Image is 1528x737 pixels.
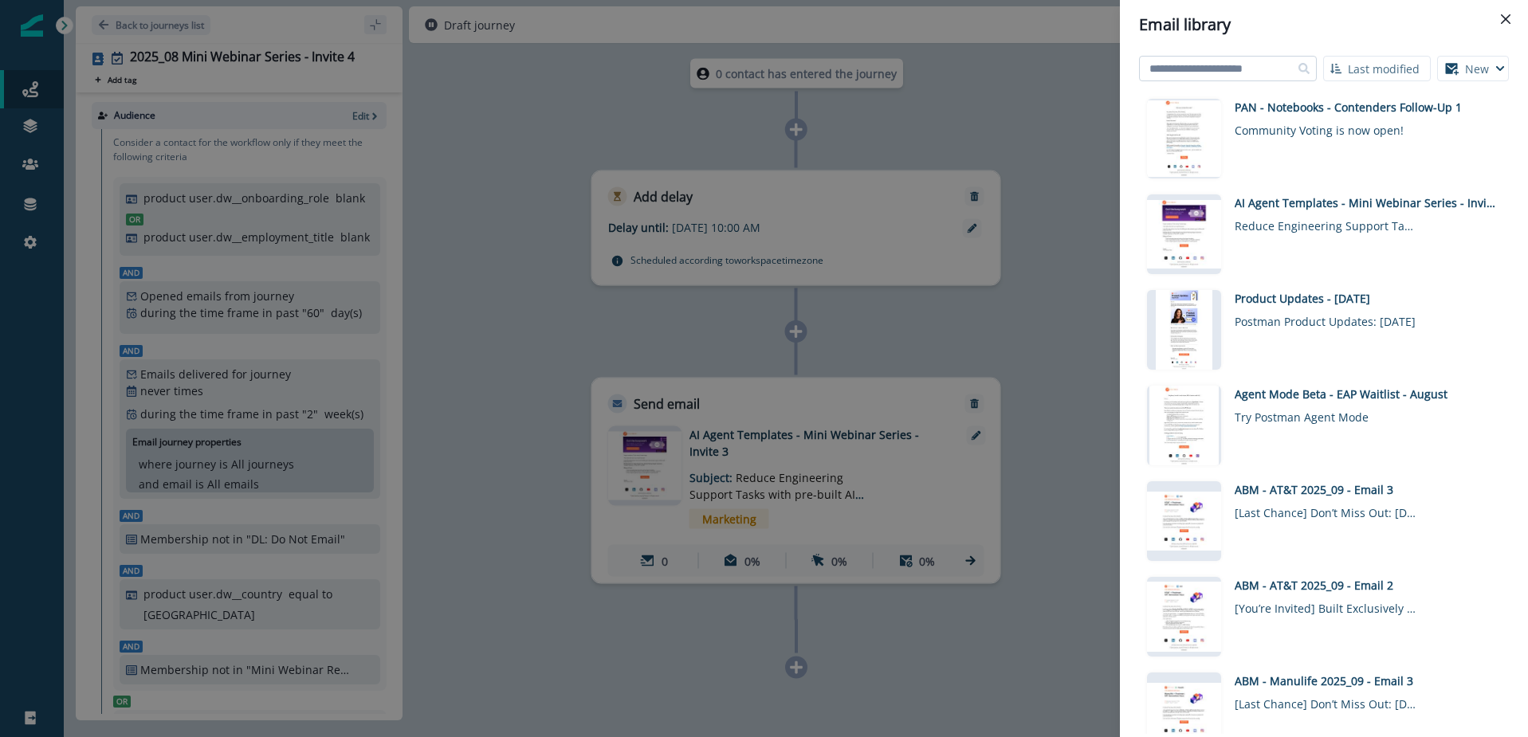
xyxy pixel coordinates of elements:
button: Last modified [1323,56,1431,81]
div: [Last Chance] Don’t Miss Out: [DATE] Manulife + Postman API Innovation Hour [1235,689,1418,712]
div: Email library [1139,13,1509,37]
div: [You’re Invited] Built Exclusively for AT&T: Postman API Innovation Hour [1235,594,1418,617]
div: [Last Chance] Don’t Miss Out: [DATE] AT&T + Postman API Innovation Hour [1235,498,1418,521]
div: AI Agent Templates - Mini Webinar Series - Invite 3 [1235,194,1498,211]
div: Reduce Engineering Support Tasks with pre-built AI Agents [1235,211,1418,234]
div: Community Voting is now open! [1235,116,1418,139]
div: Product Updates - [DATE] [1235,290,1498,307]
div: Try Postman Agent Mode [1235,402,1418,425]
div: ABM - AT&T 2025_09 - Email 3 [1235,481,1498,498]
div: Postman Product Updates: [DATE] [1235,307,1418,330]
div: PAN - Notebooks - Contenders Follow-Up 1 [1235,99,1498,116]
div: ABM - AT&T 2025_09 - Email 2 [1235,577,1498,594]
div: Agent Mode Beta - EAP Waitlist - August [1235,386,1498,402]
button: New [1437,56,1509,81]
div: ABM - Manulife 2025_09 - Email 3 [1235,672,1498,689]
button: Close [1493,6,1518,32]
